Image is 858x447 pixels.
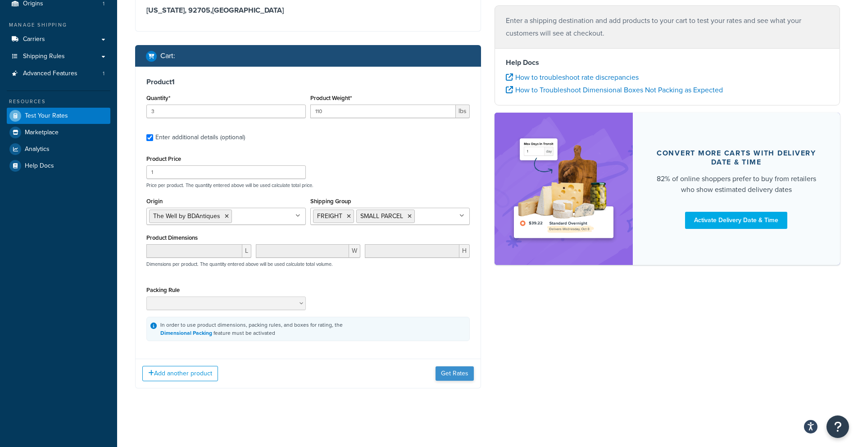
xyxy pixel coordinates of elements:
[506,14,829,40] p: Enter a shipping destination and add products to your cart to test your rates and see what your c...
[7,124,110,141] a: Marketplace
[146,134,153,141] input: Enter additional details (optional)
[456,105,470,118] span: lbs
[155,131,245,144] div: Enter additional details (optional)
[144,182,472,188] p: Price per product. The quantity entered above will be used calculate total price.
[459,244,470,258] span: H
[508,126,619,251] img: feature-image-ddt-36eae7f7280da8017bfb280eaccd9c446f90b1fe08728e4019434db127062ab4.png
[25,162,54,170] span: Help Docs
[506,57,829,68] h4: Help Docs
[506,72,639,82] a: How to troubleshoot rate discrepancies
[7,98,110,105] div: Resources
[153,211,220,221] span: The Well by BDAntiques
[7,31,110,48] a: Carriers
[242,244,251,258] span: L
[23,36,45,43] span: Carriers
[685,212,787,229] a: Activate Delivery Date & Time
[25,146,50,153] span: Analytics
[349,244,360,258] span: W
[506,85,723,95] a: How to Troubleshoot Dimensional Boxes Not Packing as Expected
[310,198,351,205] label: Shipping Group
[146,155,181,162] label: Product Price
[7,21,110,29] div: Manage Shipping
[160,321,343,337] div: In order to use product dimensions, packing rules, and boxes for rating, the feature must be acti...
[826,415,849,438] button: Open Resource Center
[7,158,110,174] a: Help Docs
[7,65,110,82] li: Advanced Features
[146,234,198,241] label: Product Dimensions
[7,108,110,124] a: Test Your Rates
[146,105,306,118] input: 0.0
[23,70,77,78] span: Advanced Features
[436,366,474,381] button: Get Rates
[103,70,104,78] span: 1
[146,198,163,205] label: Origin
[146,287,180,293] label: Packing Rule
[310,95,352,101] label: Product Weight*
[23,53,65,60] span: Shipping Rules
[310,105,456,118] input: 0.00
[146,95,170,101] label: Quantity*
[25,129,59,137] span: Marketplace
[7,141,110,157] a: Analytics
[25,112,68,120] span: Test Your Rates
[7,65,110,82] a: Advanced Features1
[146,6,470,15] h3: [US_STATE], 92705 , [GEOGRAPHIC_DATA]
[654,173,819,195] div: 82% of online shoppers prefer to buy from retailers who show estimated delivery dates
[160,329,212,337] a: Dimensional Packing
[146,78,470,87] h3: Product 1
[7,48,110,65] a: Shipping Rules
[654,149,819,167] div: Convert more carts with delivery date & time
[142,366,218,381] button: Add another product
[360,211,403,221] span: SMALL PARCEL
[160,52,175,60] h2: Cart :
[317,211,342,221] span: FREIGHT
[144,261,333,267] p: Dimensions per product. The quantity entered above will be used calculate total volume.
